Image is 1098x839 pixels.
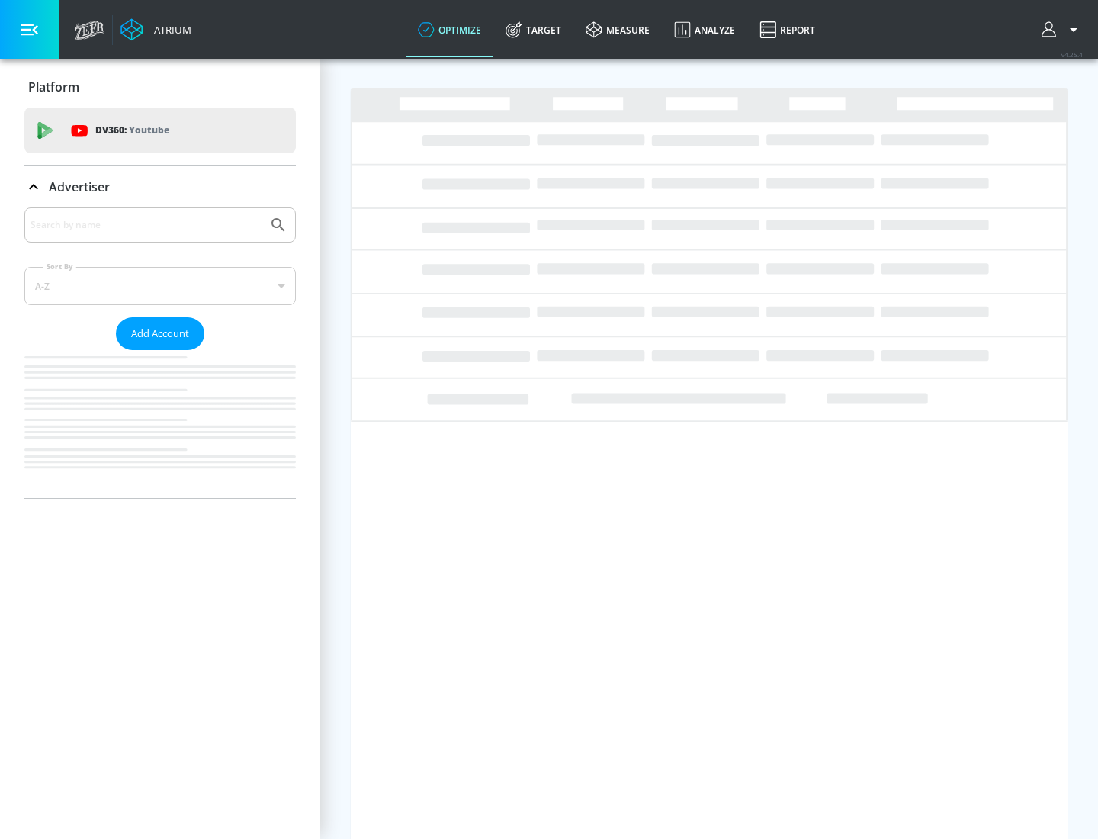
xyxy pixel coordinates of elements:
p: Platform [28,79,79,95]
nav: list of Advertiser [24,350,296,498]
a: optimize [406,2,493,57]
div: DV360: Youtube [24,108,296,153]
a: Report [747,2,827,57]
div: A-Z [24,267,296,305]
input: Search by name [30,215,262,235]
p: Advertiser [49,178,110,195]
a: Atrium [120,18,191,41]
a: Target [493,2,573,57]
div: Platform [24,66,296,108]
span: Add Account [131,325,189,342]
span: v 4.25.4 [1061,50,1083,59]
div: Atrium [148,23,191,37]
div: Advertiser [24,166,296,208]
a: Analyze [662,2,747,57]
div: Advertiser [24,207,296,498]
a: measure [573,2,662,57]
button: Add Account [116,317,204,350]
p: DV360: [95,122,169,139]
label: Sort By [43,262,76,272]
p: Youtube [129,122,169,138]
